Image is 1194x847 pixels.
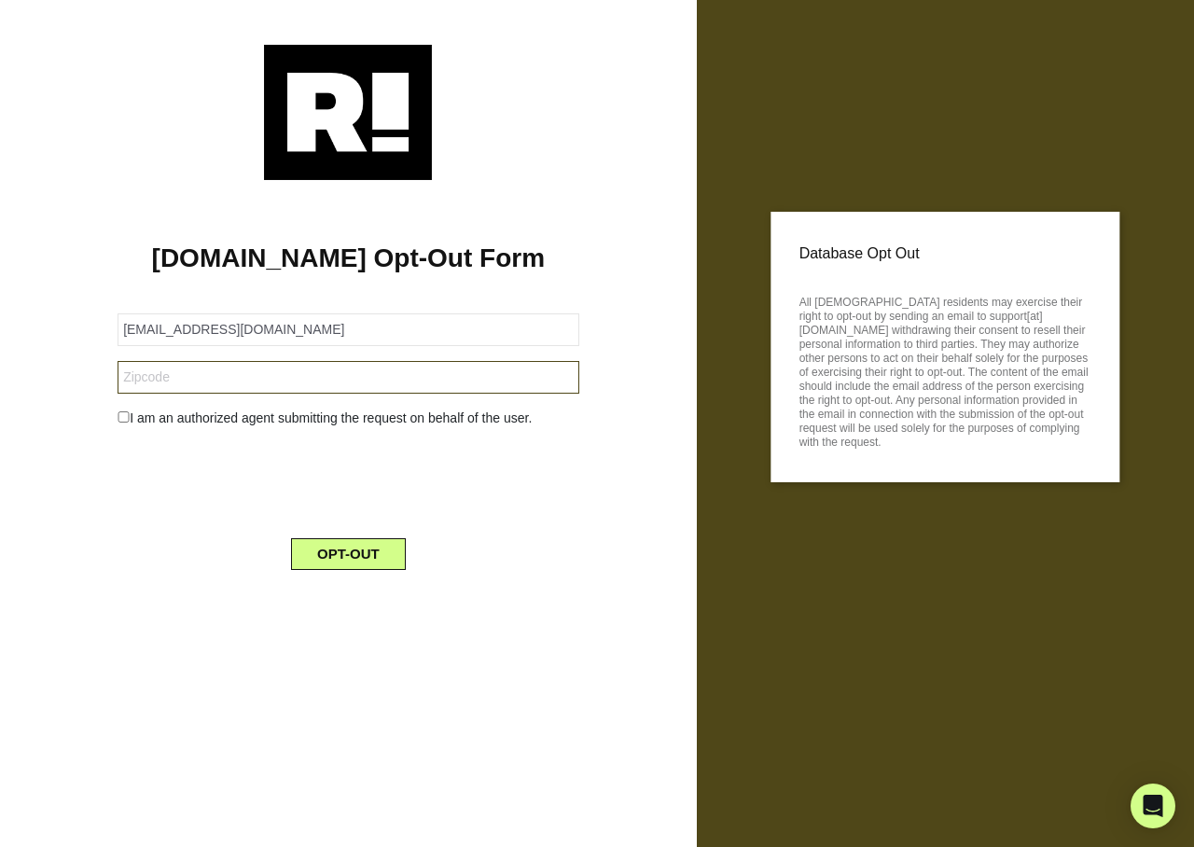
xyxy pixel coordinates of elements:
[1131,784,1175,828] div: Open Intercom Messenger
[118,313,578,346] input: Email Address
[104,409,592,428] div: I am an authorized agent submitting the request on behalf of the user.
[291,538,406,570] button: OPT-OUT
[799,290,1091,450] p: All [DEMOGRAPHIC_DATA] residents may exercise their right to opt-out by sending an email to suppo...
[206,443,490,516] iframe: reCAPTCHA
[264,45,432,180] img: Retention.com
[28,243,669,274] h1: [DOMAIN_NAME] Opt-Out Form
[118,361,578,394] input: Zipcode
[799,240,1091,268] p: Database Opt Out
